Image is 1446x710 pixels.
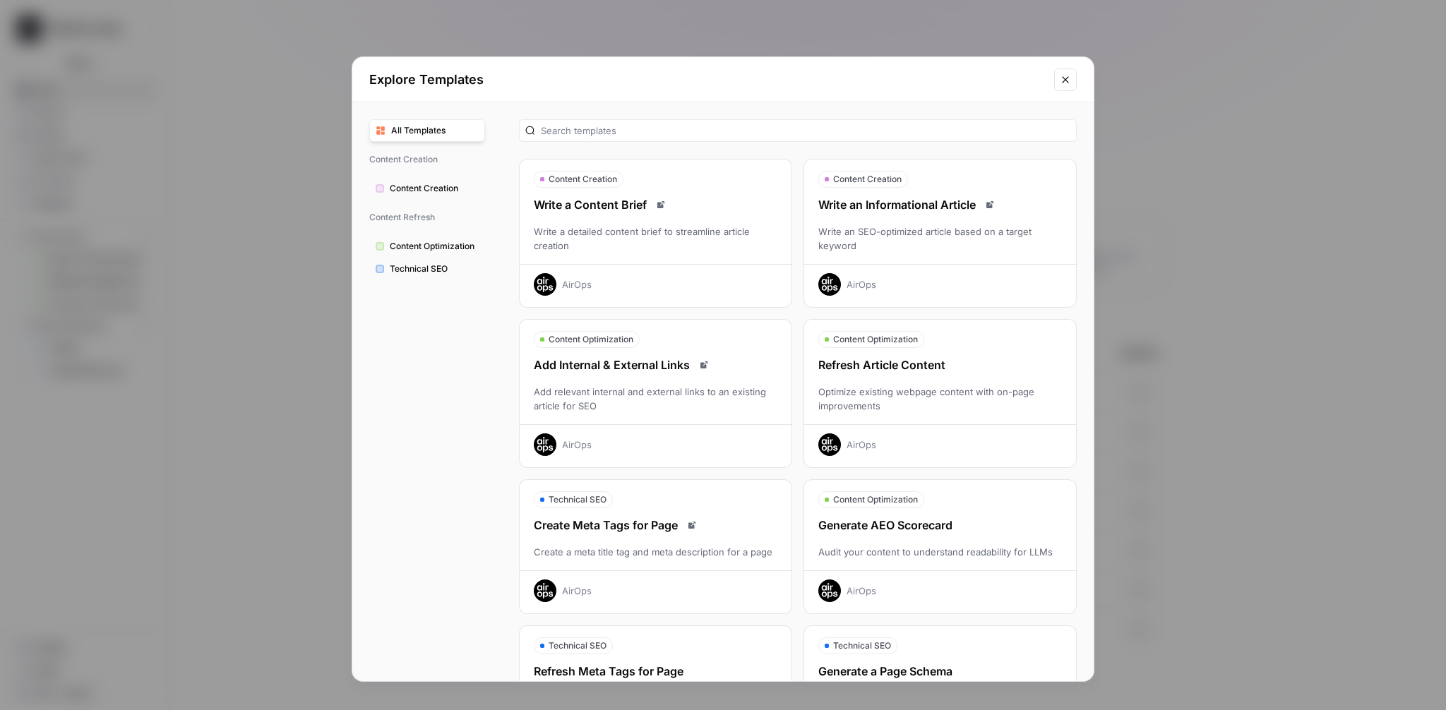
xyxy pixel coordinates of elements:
div: AirOps [847,584,876,598]
div: Write an Informational Article [804,196,1076,213]
span: Content Creation [369,148,485,172]
h2: Explore Templates [369,70,1046,90]
span: Content Optimization [833,333,918,346]
a: Read docs [695,356,712,373]
div: AirOps [562,584,592,598]
div: Create Meta Tags for Page [520,517,791,534]
div: Optimize existing webpage content with on-page improvements [804,385,1076,413]
div: Generate AEO Scorecard [804,517,1076,534]
button: Content CreationWrite an Informational ArticleRead docsWrite an SEO-optimized article based on a ... [803,159,1077,308]
div: AirOps [562,277,592,291]
span: Content Refresh [369,205,485,229]
button: All Templates [369,119,485,142]
span: Content Optimization [390,240,479,253]
span: Content Creation [390,182,479,195]
div: AirOps [847,277,876,291]
a: Read docs [652,196,669,213]
button: Close modal [1054,68,1077,91]
button: Content OptimizationRefresh Article ContentOptimize existing webpage content with on-page improve... [803,319,1077,468]
button: Content OptimizationGenerate AEO ScorecardAudit your content to understand readability for LLMsAi... [803,479,1077,614]
div: AirOps [562,438,592,452]
div: Add relevant internal and external links to an existing article for SEO [520,385,791,413]
button: Content OptimizationAdd Internal & External LinksRead docsAdd relevant internal and external link... [519,319,792,468]
div: Audit your content to understand readability for LLMs [804,545,1076,559]
span: Technical SEO [549,639,607,652]
span: Technical SEO [390,263,479,275]
div: AirOps [847,438,876,452]
div: Write a detailed content brief to streamline article creation [520,224,791,253]
div: Write a Content Brief [520,196,791,213]
div: Refresh Meta Tags for Page [520,663,791,680]
div: Generate a Page Schema [804,663,1076,680]
a: Read docs [981,196,998,213]
button: Technical SEO [369,258,485,280]
a: Read docs [683,517,700,534]
div: Create a meta title tag and meta description for a page [520,545,791,559]
button: Content CreationWrite a Content BriefRead docsWrite a detailed content brief to streamline articl... [519,159,792,308]
div: Add Internal & External Links [520,356,791,373]
span: Content Optimization [549,333,633,346]
button: Technical SEOCreate Meta Tags for PageRead docsCreate a meta title tag and meta description for a... [519,479,792,614]
div: Refresh Article Content [804,356,1076,373]
span: All Templates [391,124,479,137]
span: Content Creation [549,173,617,186]
span: Technical SEO [549,493,607,506]
input: Search templates [541,124,1070,138]
button: Content Optimization [369,235,485,258]
button: Content Creation [369,177,485,200]
span: Content Creation [833,173,902,186]
span: Content Optimization [833,493,918,506]
span: Technical SEO [833,639,891,652]
div: Write an SEO-optimized article based on a target keyword [804,224,1076,253]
